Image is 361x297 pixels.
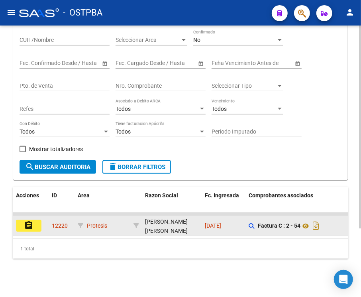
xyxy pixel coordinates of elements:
[102,160,171,174] button: Borrar Filtros
[108,163,165,171] span: Borrar Filtros
[145,192,178,199] span: Razon Social
[212,106,227,112] span: Todos
[24,220,33,230] mat-icon: assignment
[108,162,118,171] mat-icon: delete
[20,128,35,135] span: Todos
[196,59,205,67] button: Open calendar
[29,144,83,154] span: Mostrar totalizadores
[311,219,321,232] i: Descargar documento
[63,4,102,22] span: - OSTPBA
[13,187,49,222] datatable-header-cell: Acciones
[345,8,355,17] mat-icon: person
[205,222,221,229] span: [DATE]
[334,270,353,289] div: Open Intercom Messenger
[25,163,90,171] span: Buscar Auditoria
[20,160,96,174] button: Buscar Auditoria
[205,192,239,199] span: Fc. Ingresada
[212,83,276,89] span: Seleccionar Tipo
[249,192,313,199] span: Comprobantes asociados
[13,239,348,259] div: 1 total
[100,59,109,67] button: Open calendar
[49,187,75,222] datatable-header-cell: ID
[293,59,302,67] button: Open calendar
[193,37,200,43] span: No
[52,222,68,229] span: 12220
[51,60,90,67] input: End date
[116,106,131,112] span: Todos
[20,60,44,67] input: Start date
[116,37,180,43] span: Seleccionar Area
[16,192,39,199] span: Acciones
[147,60,186,67] input: End date
[258,223,300,229] strong: Factura C : 2 - 54
[6,8,16,17] mat-icon: menu
[75,187,130,222] datatable-header-cell: Area
[25,162,35,171] mat-icon: search
[202,187,245,222] datatable-header-cell: Fc. Ingresada
[145,217,198,234] div: - 27938579860
[87,222,107,229] span: Protesis
[142,187,202,222] datatable-header-cell: Razon Social
[145,217,198,236] div: [PERSON_NAME] [PERSON_NAME]
[78,192,90,199] span: Area
[52,192,57,199] span: ID
[116,128,131,135] span: Todos
[116,60,140,67] input: Start date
